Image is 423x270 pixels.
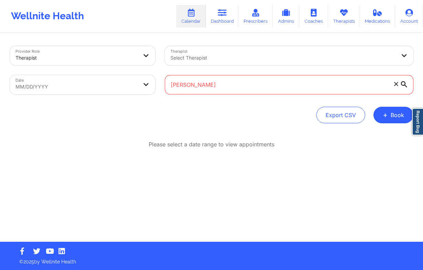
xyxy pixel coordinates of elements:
button: Export CSV [316,107,365,123]
a: Prescribers [239,5,273,28]
a: Account [395,5,423,28]
span: + [383,113,388,117]
a: Coaches [299,5,328,28]
a: Medications [360,5,395,28]
a: Report Bug [412,108,423,135]
a: Dashboard [206,5,239,28]
a: Therapists [328,5,360,28]
a: Calendar [176,5,206,28]
input: Search by patient email [165,75,413,94]
div: Therapist [15,50,138,65]
a: Admins [273,5,299,28]
button: +Book [373,107,413,123]
p: © 2025 by Wellnite Health [14,253,409,265]
p: Please select a date range to view appointments [149,141,274,148]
